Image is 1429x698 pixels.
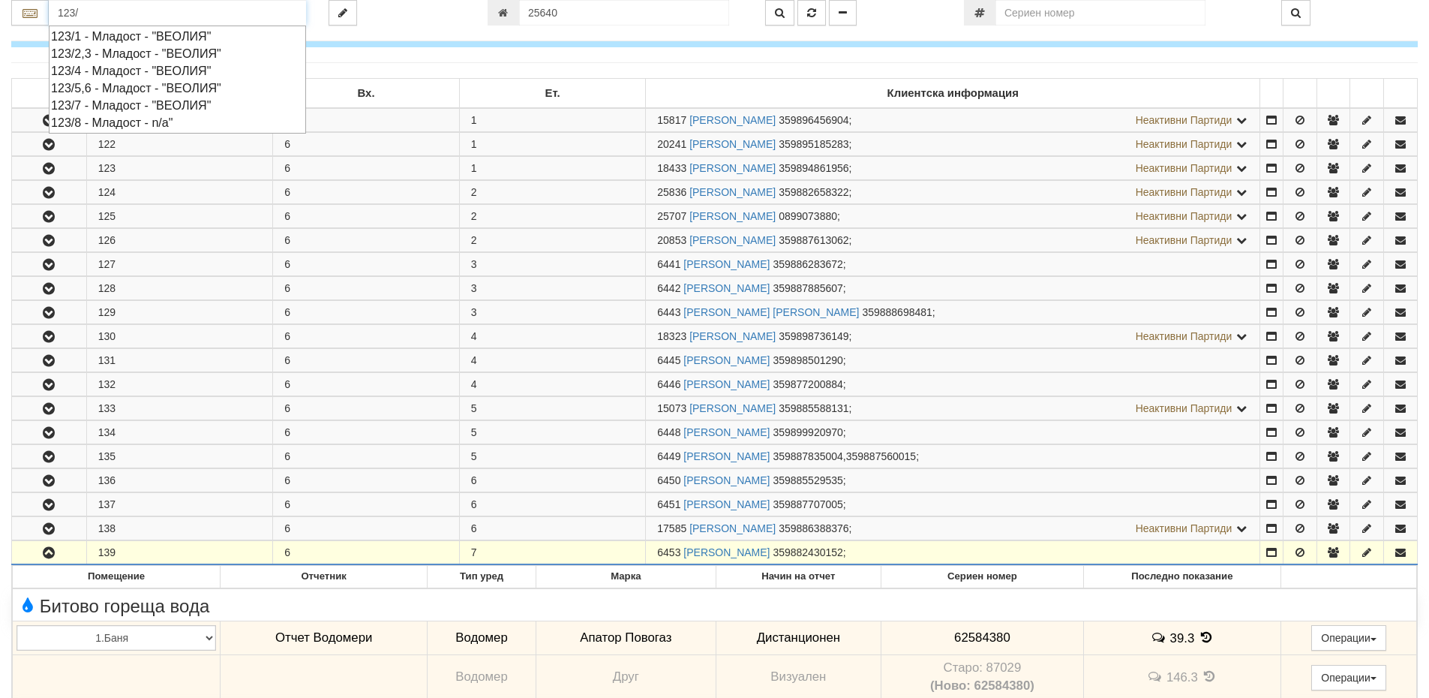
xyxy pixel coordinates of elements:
span: Партида № [657,114,686,126]
td: 6 [273,133,460,156]
button: Операции [1311,665,1386,690]
span: Неактивни Партиди [1136,138,1232,150]
a: [PERSON_NAME] [689,522,776,534]
span: 2 [471,210,477,222]
span: Партида № [657,354,680,366]
span: 1 [471,162,477,174]
a: [PERSON_NAME] [PERSON_NAME] [683,306,859,318]
b: (Ново: 62584380) [930,678,1034,693]
div: 123/2,3 - Младост - "ВЕОЛИЯ" [51,45,304,62]
a: [PERSON_NAME] [689,138,776,150]
span: 5 [471,450,477,462]
span: Неактивни Партиди [1136,330,1232,342]
th: Начин на отчет [716,566,881,588]
a: [PERSON_NAME] [689,186,776,198]
td: 6 [273,373,460,396]
span: 359887835004,359887560015 [773,450,916,462]
span: 62584380 [954,630,1010,645]
td: 6 [273,445,460,468]
td: 6 [273,277,460,300]
th: Отчетник [221,566,428,588]
div: 123/1 - Младост - "ВЕОЛИЯ" [51,28,304,45]
span: 359887613062 [779,234,848,246]
span: Партида № [657,474,680,486]
span: 359898736149 [779,330,848,342]
span: История на показанията [1198,630,1214,645]
td: : No sort applied, sorting is disabled [1350,79,1384,109]
td: 6 [273,397,460,420]
th: Марка [536,566,716,588]
span: 2 [471,186,477,198]
a: [PERSON_NAME] [683,378,770,390]
span: Партида № [657,522,686,534]
td: 130 [86,325,273,348]
span: Партида № [657,162,686,174]
td: ; [646,541,1260,565]
a: [PERSON_NAME] [689,234,776,246]
a: [PERSON_NAME] [689,114,776,126]
span: Неактивни Партиди [1136,402,1232,414]
td: 6 [273,108,460,132]
td: 129 [86,301,273,324]
span: Отчет Водомери [275,630,372,645]
td: ; [646,349,1260,372]
td: 6 [273,493,460,516]
th: Помещение [13,566,221,588]
td: 6 [273,517,460,540]
td: Ет.: No sort applied, sorting is disabled [459,79,646,109]
a: [PERSON_NAME] [689,162,776,174]
td: 139 [86,541,273,565]
span: 359882658322 [779,186,848,198]
span: 3 [471,258,477,270]
td: ; [646,493,1260,516]
td: 123 [86,157,273,180]
div: 123/8 - Младост - n/a" [51,114,304,131]
td: 6 [273,181,460,204]
span: 7 [471,546,477,558]
th: Сериен номер [881,566,1084,588]
div: 123/4 - Младост - "ВЕОЛИЯ" [51,62,304,80]
span: История на забележките [1150,630,1169,645]
span: 359898501290 [773,354,842,366]
a: [PERSON_NAME] [683,354,770,366]
td: Апатор Повогаз [536,621,716,655]
span: 6 [471,474,477,486]
td: 138 [86,517,273,540]
td: 125 [86,205,273,228]
span: 359877200884 [773,378,842,390]
td: 127 [86,253,273,276]
b: Ет. [545,87,560,99]
span: Неактивни Партиди [1136,162,1232,174]
td: : No sort applied, sorting is disabled [12,79,87,109]
div: 123/5,6 - Младост - "ВЕОЛИЯ" [51,80,304,97]
td: 126 [86,229,273,252]
span: 4 [471,354,477,366]
td: ; [646,445,1260,468]
td: 124 [86,181,273,204]
span: 359894861956 [779,162,848,174]
a: [PERSON_NAME] [683,282,770,294]
span: Партида № [657,186,686,198]
td: 135 [86,445,273,468]
td: 6 [273,253,460,276]
a: [PERSON_NAME] [683,450,770,462]
button: Операции [1311,625,1386,651]
td: 6 [273,421,460,444]
span: 359896456904 [779,114,848,126]
td: 6 [273,229,460,252]
td: : No sort applied, sorting is disabled [1316,79,1350,109]
span: Неактивни Партиди [1136,114,1232,126]
span: 39.3 [1170,630,1195,645]
span: Неактивни Партиди [1136,186,1232,198]
span: 359885588131 [779,402,848,414]
div: 123/7 - Младост - "ВЕОЛИЯ" [51,97,304,114]
td: 6 [273,325,460,348]
span: История на забележките [1147,669,1166,684]
span: Неактивни Партиди [1136,522,1232,534]
td: 132 [86,373,273,396]
a: [PERSON_NAME] [683,498,770,510]
span: 3 [471,282,477,294]
td: ; [646,325,1260,348]
td: ; [646,517,1260,540]
span: Партида № [657,402,686,414]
